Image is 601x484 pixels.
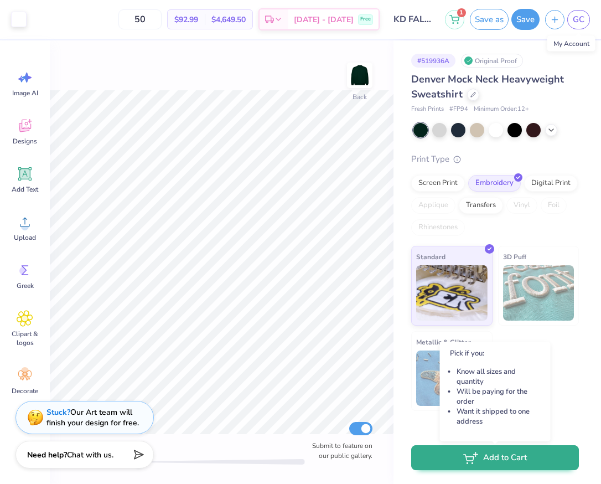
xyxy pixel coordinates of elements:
div: Foil [541,197,567,214]
li: Know all sizes and quantity [457,367,541,387]
span: Denver Mock Neck Heavyweight Sweatshirt [411,73,564,101]
div: Embroidery [468,175,521,192]
button: Save [511,9,540,30]
button: 1 [445,10,464,29]
span: Free [360,16,371,23]
button: Save as [470,9,509,30]
button: Add to Cart [411,445,579,470]
span: $92.99 [174,14,198,25]
span: Chat with us. [67,450,113,460]
span: Upload [14,233,36,242]
div: Transfers [459,197,503,214]
div: Back [353,92,367,102]
div: Digital Print [524,175,578,192]
span: Decorate [12,387,38,395]
span: Standard [416,251,445,262]
img: Metallic & Glitter [416,351,488,406]
span: [DATE] - [DATE] [294,14,354,25]
span: Image AI [12,89,38,97]
div: Rhinestones [411,219,465,236]
span: Designs [13,137,37,146]
img: Back [349,64,371,86]
li: Want it shipped to one address [457,406,541,426]
span: Minimum Order: 12 + [474,105,529,114]
div: My Account [547,36,595,52]
span: Fresh Prints [411,105,444,114]
div: Applique [411,197,455,214]
input: Untitled Design [385,8,439,30]
span: Add Text [12,185,38,194]
div: Our Art team will finish your design for free. [46,407,139,428]
a: GC [567,10,590,29]
div: # 519936A [411,54,455,68]
span: Metallic & Glitter [416,336,471,348]
div: Print Type [411,153,579,166]
span: Clipart & logos [7,329,43,347]
span: 1 [457,8,466,17]
label: Submit to feature on our public gallery. [306,441,372,461]
li: Will be paying for the order [457,387,541,406]
div: Original Proof [461,54,523,68]
strong: Stuck? [46,407,70,418]
span: 3D Puff [503,251,526,262]
div: Vinyl [506,197,537,214]
span: $4,649.50 [211,14,246,25]
strong: Need help? [27,450,67,460]
img: 3D Puff [503,265,574,321]
span: GC [573,13,584,26]
input: – – [118,9,162,29]
div: Screen Print [411,175,465,192]
img: Standard [416,265,488,321]
p: Pick if you: [450,348,541,358]
span: # FP94 [449,105,468,114]
span: Greek [17,281,34,290]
